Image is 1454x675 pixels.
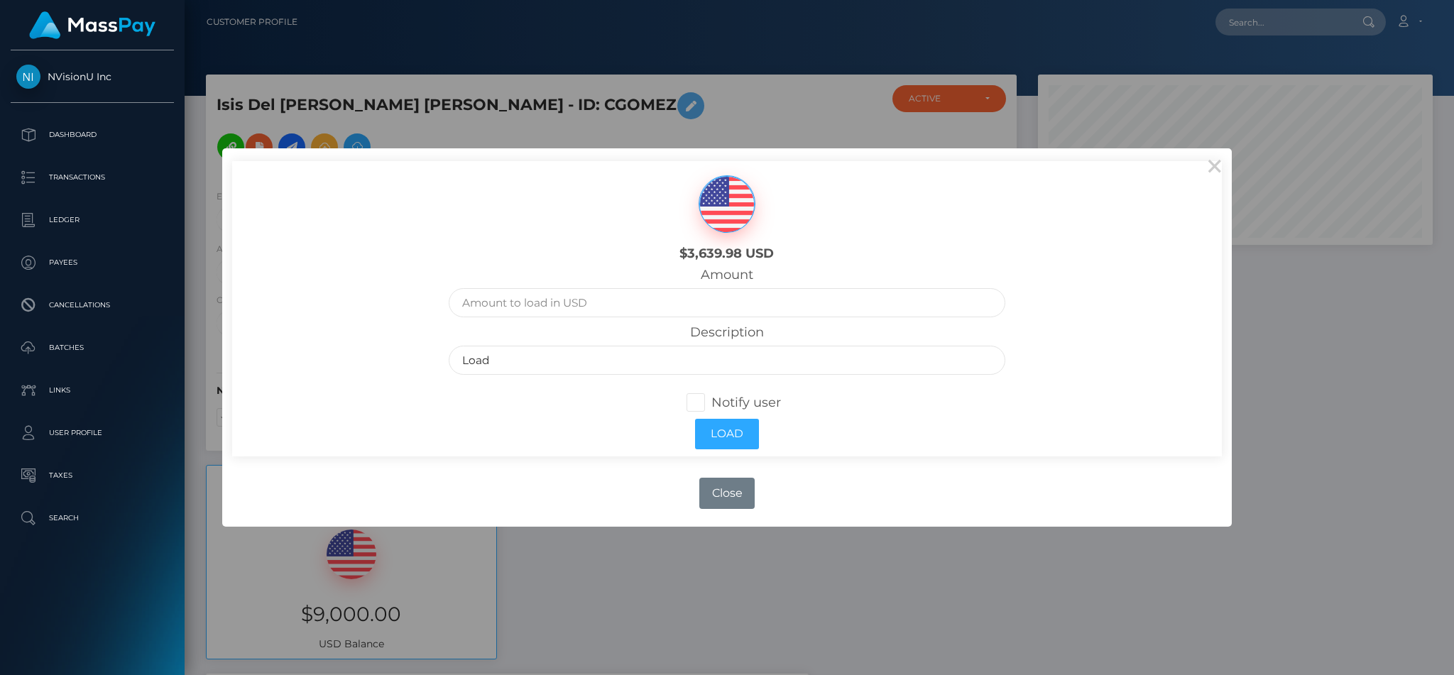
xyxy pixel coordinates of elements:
button: Load [695,419,759,449]
h6: $3,639.98 USD [600,246,853,262]
p: Search [16,507,168,529]
p: Transactions [16,167,168,188]
p: Links [16,380,168,401]
img: NVisionU Inc [16,65,40,89]
p: Batches [16,337,168,358]
input: Description [449,346,1005,375]
label: Description [690,324,764,340]
p: Dashboard [16,124,168,146]
button: Close [699,478,755,509]
label: Notify user [687,393,781,412]
button: Close this dialog [1198,148,1232,182]
label: Amount [701,267,753,282]
span: NVisionU Inc [11,70,174,83]
p: Taxes [16,465,168,486]
input: Amount to load in USD [449,288,1005,317]
p: User Profile [16,422,168,444]
img: USD.png [699,176,755,233]
p: Cancellations [16,295,168,316]
p: Payees [16,252,168,273]
img: MassPay Logo [29,11,155,39]
p: Ledger [16,209,168,231]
